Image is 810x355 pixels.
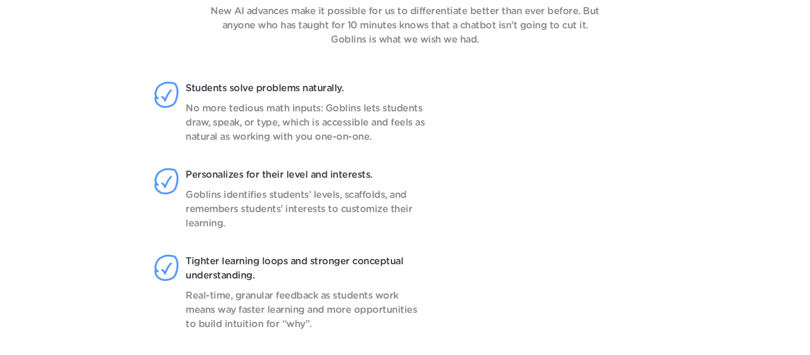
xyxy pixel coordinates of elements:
p: No more tedious math inputs: Goblins lets students draw, speak, or type, which is accessible and ... [186,101,427,144]
p: Tighter learning loops and stronger conceptual understanding. [186,254,427,283]
p: Goblins identifies students’ levels, scaffolds, and remembers students’ interests to customize th... [186,188,427,231]
p: Students solve problems naturally. [186,81,427,95]
p: Real-time, granular feedback as students work means way faster learning and more opportunities to... [186,289,427,331]
p: New AI advances make it possible for us to differentiate better than ever before. But anyone who ... [197,4,613,47]
p: Personalizes for their level and interests. [186,168,427,182]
